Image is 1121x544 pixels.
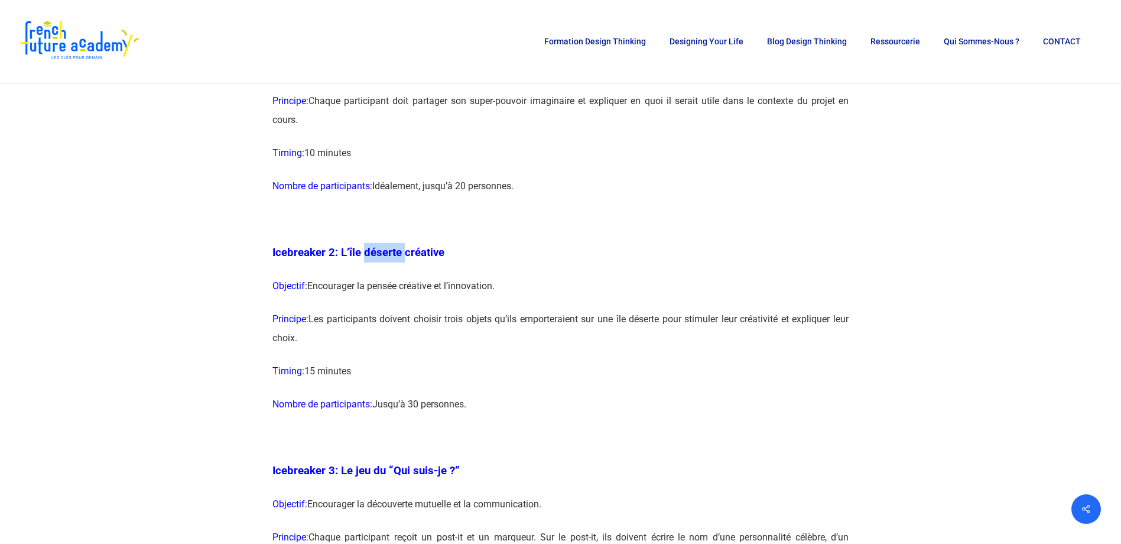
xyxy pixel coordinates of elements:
span: Icebreaker 2: L’île déserte créative [272,246,444,259]
span: Principe: [272,532,308,543]
a: CONTACT [1037,37,1087,46]
span: Nombre de participants: [272,180,372,192]
span: Blog Design Thinking [767,37,847,46]
span: CONTACT [1043,37,1081,46]
a: Designing Your Life [664,37,749,46]
a: Formation Design Thinking [538,37,652,46]
span: Principe: [272,95,308,106]
img: French Future Academy [17,18,141,65]
span: Principe: [272,313,308,325]
p: 15 minutes [272,362,849,395]
span: Timing: [272,147,304,158]
p: Chaque participant doit partager son super-pouvoir imaginaire et expliquer en quoi il serait util... [272,92,849,144]
p: Encourager la découverte mutuelle et la communication. [272,495,849,528]
span: Icebreaker 3: Le jeu du “Qui suis-je ?” [272,464,460,477]
a: Ressourcerie [865,37,926,46]
span: Objectif: [272,280,307,292]
p: 10 minutes [272,144,849,177]
p: Encourager la pensée créative et l’innovation. [272,277,849,310]
p: Jusqu’à 30 personnes. [272,395,849,428]
span: Nombre de participants: [272,399,372,410]
p: Les participants doivent choisir trois objets qu’ils emporteraient sur une île déserte pour stimu... [272,310,849,362]
p: Idéalement, jusqu’à 20 personnes. [272,177,849,210]
span: Objectif: [272,498,307,510]
span: Timing: [272,365,304,377]
span: Qui sommes-nous ? [944,37,1019,46]
span: Ressourcerie [870,37,920,46]
a: Qui sommes-nous ? [938,37,1025,46]
a: Blog Design Thinking [761,37,853,46]
span: Formation Design Thinking [544,37,646,46]
span: Designing Your Life [670,37,743,46]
